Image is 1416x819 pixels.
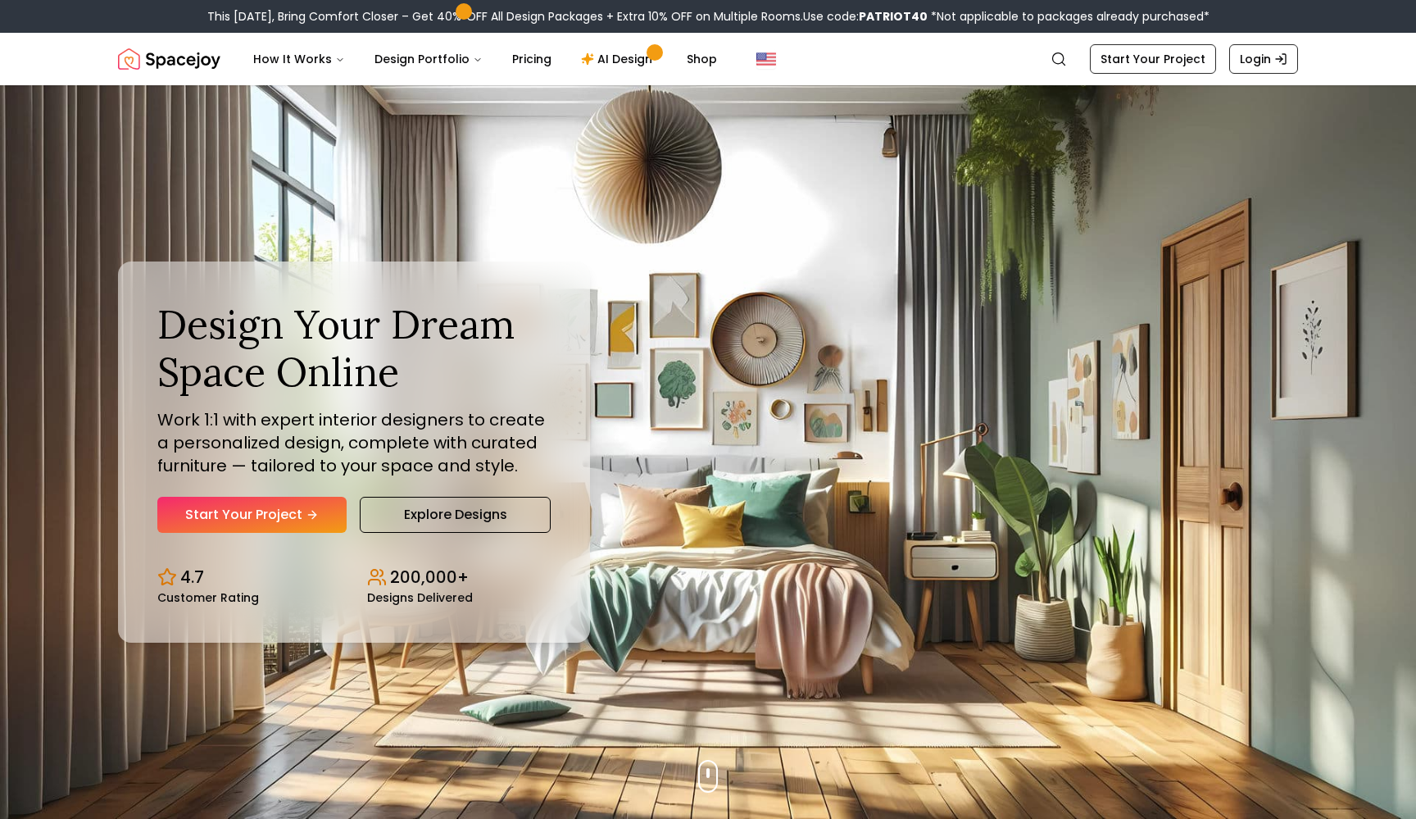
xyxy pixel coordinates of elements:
img: Spacejoy Logo [118,43,220,75]
p: 200,000+ [390,566,469,589]
span: Use code: [803,8,928,25]
button: How It Works [240,43,358,75]
a: Login [1229,44,1298,74]
div: Design stats [157,553,551,603]
a: AI Design [568,43,670,75]
button: Design Portfolio [361,43,496,75]
h1: Design Your Dream Space Online [157,301,551,395]
p: Work 1:1 with expert interior designers to create a personalized design, complete with curated fu... [157,408,551,477]
a: Pricing [499,43,565,75]
a: Start Your Project [157,497,347,533]
a: Shop [674,43,730,75]
nav: Global [118,33,1298,85]
a: Spacejoy [118,43,220,75]
a: Explore Designs [360,497,551,533]
span: *Not applicable to packages already purchased* [928,8,1209,25]
small: Designs Delivered [367,592,473,603]
b: PATRIOT40 [859,8,928,25]
img: United States [756,49,776,69]
small: Customer Rating [157,592,259,603]
div: This [DATE], Bring Comfort Closer – Get 40% OFF All Design Packages + Extra 10% OFF on Multiple R... [207,8,1209,25]
p: 4.7 [180,566,204,589]
nav: Main [240,43,730,75]
a: Start Your Project [1090,44,1216,74]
